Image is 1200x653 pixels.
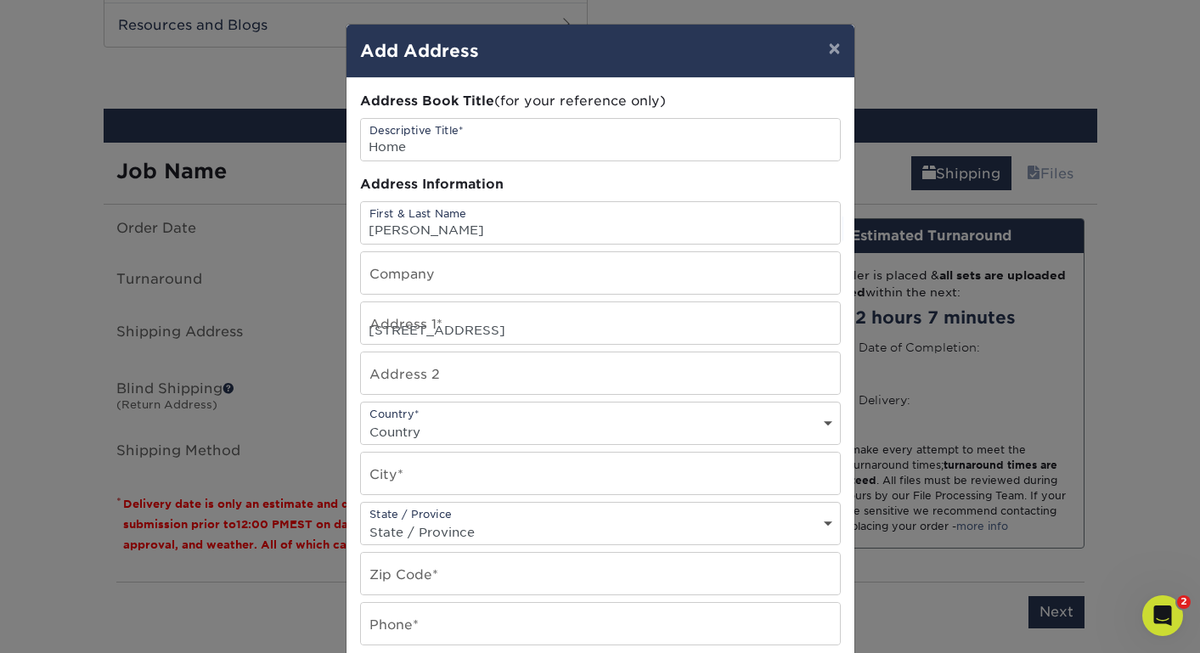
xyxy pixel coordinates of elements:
[360,175,841,194] div: Address Information
[360,93,494,109] span: Address Book Title
[1142,595,1183,636] iframe: Intercom live chat
[360,92,841,111] div: (for your reference only)
[360,38,841,64] h4: Add Address
[1177,595,1191,609] span: 2
[814,25,854,72] button: ×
